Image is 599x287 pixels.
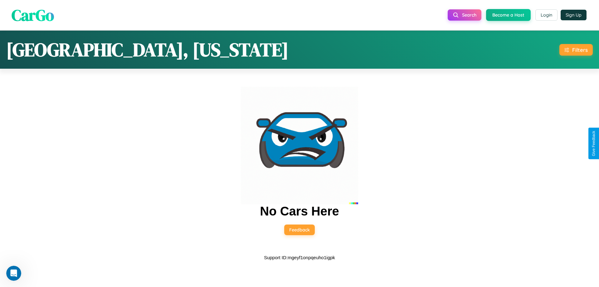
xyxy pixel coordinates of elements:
h2: No Cars Here [260,204,339,218]
div: Give Feedback [592,131,596,156]
button: Sign Up [561,10,587,20]
button: Login [535,9,558,21]
div: Filters [572,47,588,53]
button: Search [448,9,481,21]
button: Feedback [284,225,315,235]
span: CarGo [12,4,54,26]
button: Become a Host [486,9,531,21]
p: Support ID: mgeyf1onpqeuho1igpk [264,253,335,262]
img: car [241,87,358,204]
span: Search [462,12,476,18]
button: Filters [559,44,593,56]
iframe: Intercom live chat [6,266,21,281]
h1: [GEOGRAPHIC_DATA], [US_STATE] [6,37,289,62]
